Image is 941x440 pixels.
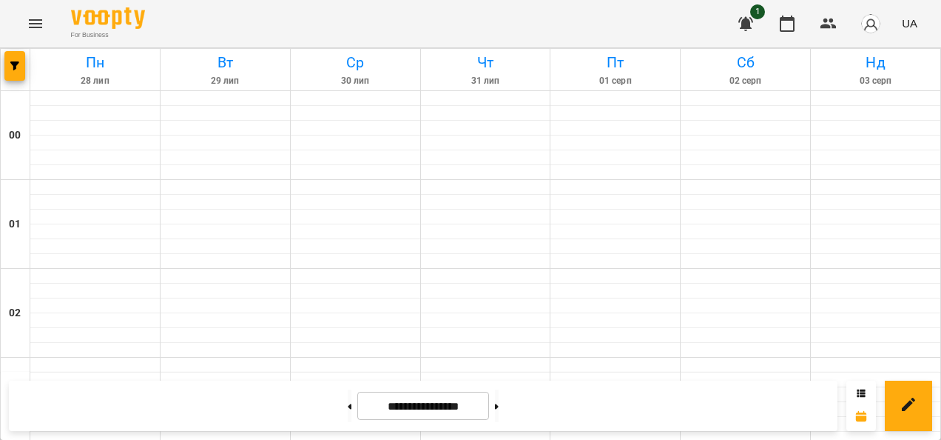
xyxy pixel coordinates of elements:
h6: 29 лип [163,74,288,88]
h6: Нд [813,51,938,74]
span: For Business [71,30,145,40]
h6: Чт [423,51,548,74]
h6: 31 лип [423,74,548,88]
img: Voopty Logo [71,7,145,29]
h6: Пн [33,51,158,74]
h6: 00 [9,127,21,144]
span: UA [902,16,917,31]
span: 1 [750,4,765,19]
h6: 01 серп [553,74,678,88]
h6: 01 [9,216,21,233]
h6: 30 лип [293,74,418,88]
h6: 02 серп [683,74,808,88]
h6: 03 серп [813,74,938,88]
h6: 02 [9,305,21,321]
button: Menu [18,6,53,41]
img: avatar_s.png [860,13,881,34]
h6: Вт [163,51,288,74]
h6: 28 лип [33,74,158,88]
h6: Пт [553,51,678,74]
h6: Сб [683,51,808,74]
h6: Ср [293,51,418,74]
button: UA [896,10,923,37]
